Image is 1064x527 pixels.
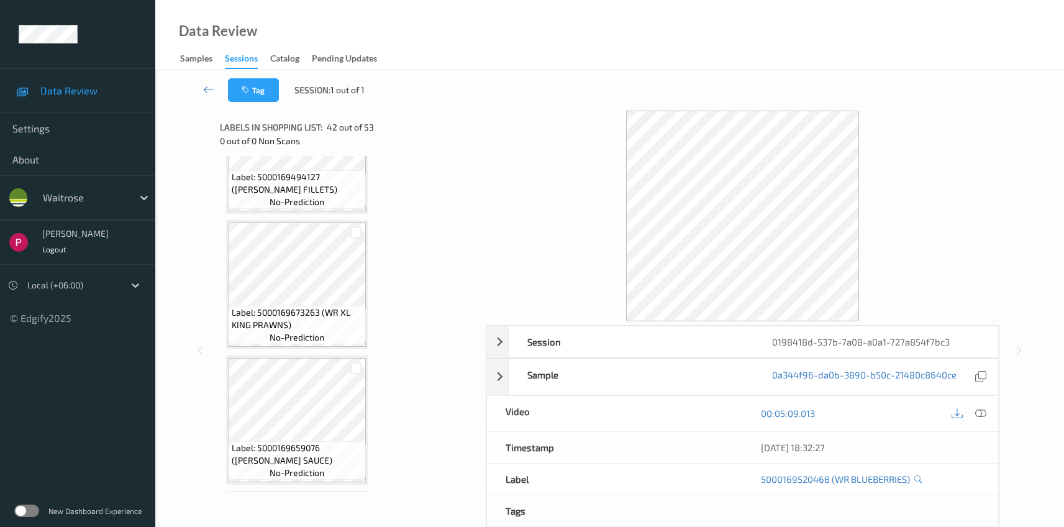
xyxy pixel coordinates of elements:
[486,359,999,395] div: Sample0a344f96-da0b-3890-b50c-21480c8640ce
[232,306,363,331] span: Label: 5000169673263 (WR XL KING PRAWNS)
[487,396,743,431] div: Video
[761,473,910,485] a: 5000169520468 (WR BLUEBERRIES)
[270,467,324,479] span: no-prediction
[312,50,389,68] a: Pending Updates
[761,407,815,419] a: 00:05:09.013
[232,171,363,196] span: Label: 5000169494127 ([PERSON_NAME] FILLETS)
[486,326,999,358] div: Session0198418d-537b-7a08-a0a1-727a854f7bc3
[327,121,374,134] span: 42 out of 53
[312,52,377,68] div: Pending Updates
[220,135,477,147] div: 0 out of 0 Non Scans
[270,196,324,208] span: no-prediction
[270,331,324,344] span: no-prediction
[509,359,753,395] div: Sample
[487,495,743,526] div: Tags
[220,121,322,134] span: Labels in shopping list:
[225,52,258,69] div: Sessions
[294,84,330,96] span: Session:
[753,326,998,357] div: 0198418d-537b-7a08-a0a1-727a854f7bc3
[761,441,980,454] div: [DATE] 18:32:27
[180,50,225,68] a: Samples
[270,50,312,68] a: Catalog
[270,52,299,68] div: Catalog
[179,25,257,37] div: Data Review
[232,442,363,467] span: Label: 5000169659076 ([PERSON_NAME] SAUCE)
[487,432,743,463] div: Timestamp
[228,78,279,102] button: Tag
[772,369,957,385] a: 0a344f96-da0b-3890-b50c-21480c8640ce
[509,326,753,357] div: Session
[330,84,365,96] span: 1 out of 1
[180,52,212,68] div: Samples
[487,464,743,495] div: Label
[225,50,270,69] a: Sessions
